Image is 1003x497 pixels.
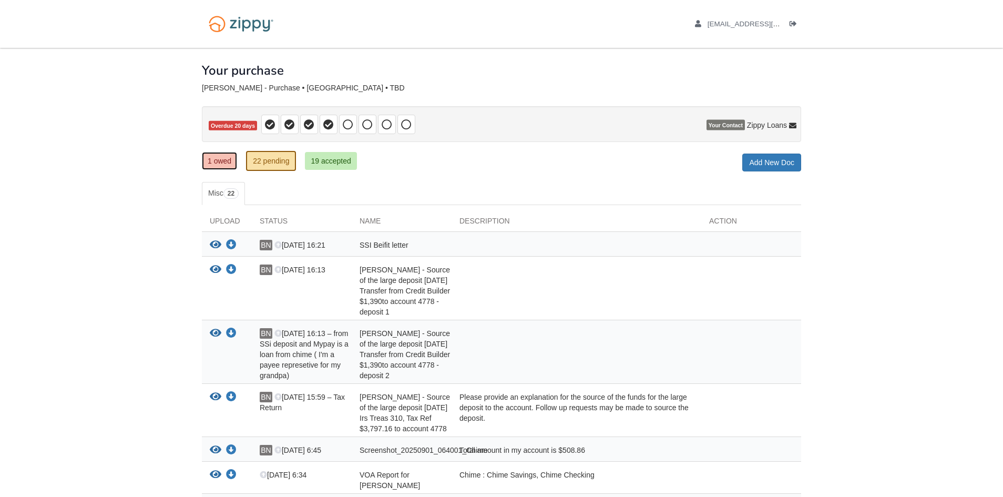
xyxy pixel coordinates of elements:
[747,120,787,130] span: Zippy Loans
[452,392,701,434] div: Please provide an explanation for the source of the funds for the large deposit to the account. F...
[209,121,257,131] span: Overdue 20 days
[202,216,252,231] div: Upload
[252,216,352,231] div: Status
[226,266,237,275] a: Download Brittney Nolan - Source of the large deposit July 28, 2025 Transfer from Credit Builder ...
[260,328,272,339] span: BN
[742,154,801,171] a: Add New Doc
[360,241,408,249] span: SSI Beifit letter
[707,120,745,130] span: Your Contact
[210,392,221,403] button: View Brittney Nolan - Source of the large deposit July 25, 2025 Irs Treas 310, Tax Ref $3,797.16 ...
[226,447,237,455] a: Download Screenshot_20250901_064001_Chime
[274,241,325,249] span: [DATE] 16:21
[708,20,828,28] span: brittanynolan30@gmail.com
[274,266,325,274] span: [DATE] 16:13
[226,330,237,338] a: Download Brittney Nolan - Source of the large deposit July 28, 2025 Transfer from Credit Builder ...
[260,393,345,412] span: [DATE] 15:59 – Tax Return
[260,265,272,275] span: BN
[452,216,701,231] div: Description
[790,20,801,31] a: Log out
[260,240,272,250] span: BN
[305,152,356,170] a: 19 accepted
[352,216,452,231] div: Name
[210,445,221,456] button: View Screenshot_20250901_064001_Chime
[210,328,221,339] button: View Brittney Nolan - Source of the large deposit July 28, 2025 Transfer from Credit Builder $1,3...
[202,11,280,37] img: Logo
[246,151,296,171] a: 22 pending
[260,471,306,479] span: [DATE] 6:34
[202,84,801,93] div: [PERSON_NAME] - Purchase • [GEOGRAPHIC_DATA] • TBD
[226,393,237,402] a: Download Brittney Nolan - Source of the large deposit July 25, 2025 Irs Treas 310, Tax Ref $3,797...
[452,470,701,491] div: Chime : Chime Savings, Chime Checking
[695,20,828,31] a: edit profile
[360,446,488,454] span: Screenshot_20250901_064001_Chime
[260,392,272,402] span: BN
[226,471,237,480] a: Download VOA Report for Brittney Nolan
[223,188,239,199] span: 22
[274,446,321,454] span: [DATE] 6:45
[226,241,237,250] a: Download SSI Beifit letter
[210,265,221,276] button: View Brittney Nolan - Source of the large deposit July 28, 2025 Transfer from Credit Builder $1,3...
[701,216,801,231] div: Action
[210,470,221,481] button: View VOA Report for Brittney Nolan
[202,64,284,77] h1: Your purchase
[202,152,237,170] a: 1 owed
[260,329,349,380] span: [DATE] 16:13 – from SSi deposit and Mypay is a loan from chime ( I'm a payee represetive for my g...
[360,266,450,316] span: [PERSON_NAME] - Source of the large deposit [DATE] Transfer from Credit Builder $1,390to account ...
[360,393,450,433] span: [PERSON_NAME] - Source of the large deposit [DATE] Irs Treas 310, Tax Ref $3,797.16 to account 4778
[202,182,245,205] a: Misc
[360,329,450,380] span: [PERSON_NAME] - Source of the large deposit [DATE] Transfer from Credit Builder $1,390to account ...
[452,445,701,459] div: Total amount in my account is $508.86
[210,240,221,251] button: View SSI Beifit letter
[260,445,272,455] span: BN
[360,471,420,490] span: VOA Report for [PERSON_NAME]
